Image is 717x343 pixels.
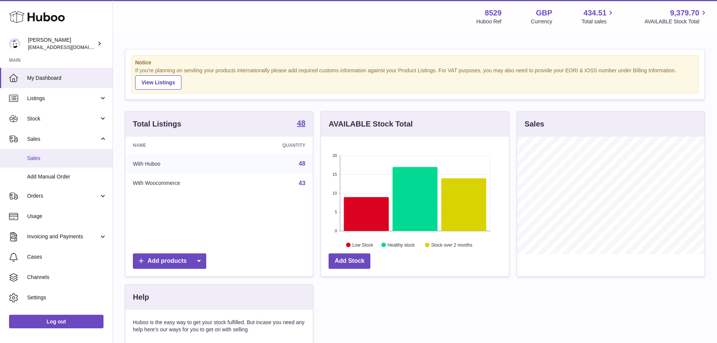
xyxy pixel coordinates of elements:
[133,119,181,129] h3: Total Listings
[582,8,615,25] a: 434.51 Total sales
[125,154,242,174] td: With Huboo
[27,294,107,301] span: Settings
[27,95,99,102] span: Listings
[333,172,337,177] text: 15
[329,253,370,269] a: Add Stock
[133,292,149,302] h3: Help
[485,8,502,18] strong: 8529
[27,233,99,240] span: Invoicing and Payments
[536,8,552,18] strong: GBP
[125,174,242,193] td: With Woocommerce
[335,210,337,214] text: 5
[531,18,553,25] div: Currency
[476,18,502,25] div: Huboo Ref
[297,119,305,127] strong: 48
[582,18,615,25] span: Total sales
[27,155,107,162] span: Sales
[388,242,415,247] text: Healthy stock
[28,37,96,51] div: [PERSON_NAME]
[242,137,313,154] th: Quantity
[27,274,107,281] span: Channels
[27,173,107,180] span: Add Manual Order
[27,253,107,261] span: Cases
[9,38,20,49] img: internalAdmin-8529@internal.huboo.com
[333,153,337,158] text: 20
[297,119,305,128] a: 48
[333,191,337,195] text: 10
[299,180,306,186] a: 43
[335,229,337,233] text: 0
[125,137,242,154] th: Name
[135,75,181,90] a: View Listings
[352,242,373,247] text: Low Stock
[133,319,305,333] p: Huboo is the easy way to get your stock fulfilled. But incase you need any help here's our ways f...
[431,242,472,247] text: Stock over 2 months
[28,44,111,50] span: [EMAIL_ADDRESS][DOMAIN_NAME]
[670,8,699,18] span: 9,379.70
[27,192,99,200] span: Orders
[525,119,544,129] h3: Sales
[27,75,107,82] span: My Dashboard
[135,67,695,90] div: If you're planning on sending your products internationally please add required customs informati...
[27,213,107,220] span: Usage
[133,253,206,269] a: Add products
[135,59,695,66] strong: Notice
[329,119,413,129] h3: AVAILABLE Stock Total
[27,136,99,143] span: Sales
[9,315,104,328] a: Log out
[27,115,99,122] span: Stock
[583,8,606,18] span: 434.51
[644,18,708,25] span: AVAILABLE Stock Total
[299,160,306,167] a: 48
[644,8,708,25] a: 9,379.70 AVAILABLE Stock Total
